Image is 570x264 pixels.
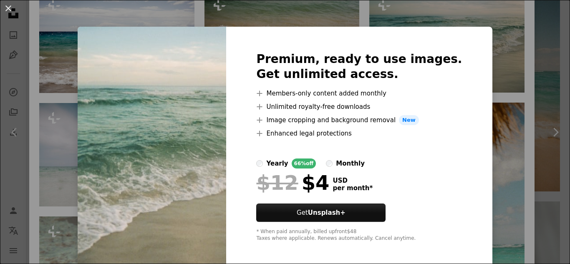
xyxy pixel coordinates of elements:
[333,184,373,192] span: per month *
[333,177,373,184] span: USD
[256,52,462,82] h2: Premium, ready to use images. Get unlimited access.
[256,102,462,112] li: Unlimited royalty-free downloads
[256,229,462,242] div: * When paid annually, billed upfront $48 Taxes where applicable. Renews automatically. Cancel any...
[256,88,462,98] li: Members-only content added monthly
[399,115,419,125] span: New
[256,160,263,167] input: yearly66%off
[336,158,365,168] div: monthly
[256,204,386,222] button: GetUnsplash+
[256,115,462,125] li: Image cropping and background removal
[266,158,288,168] div: yearly
[256,172,298,194] span: $12
[308,209,346,216] strong: Unsplash+
[256,172,329,194] div: $4
[256,128,462,138] li: Enhanced legal protections
[292,158,316,168] div: 66% off
[326,160,333,167] input: monthly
